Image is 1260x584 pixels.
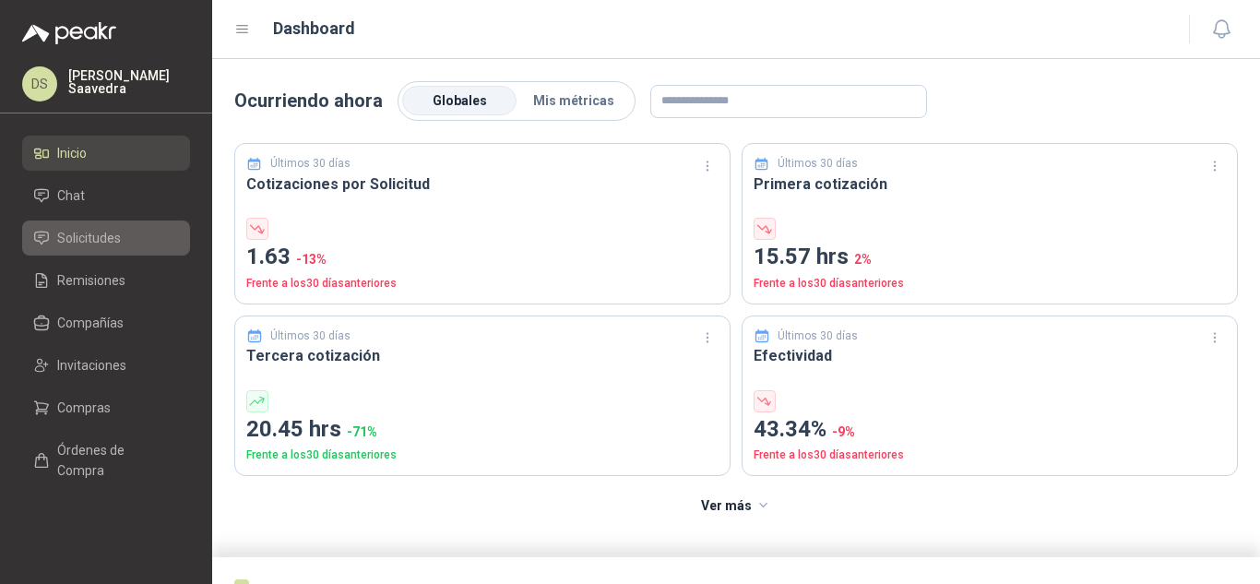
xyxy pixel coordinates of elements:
a: Órdenes de Compra [22,433,190,488]
span: Invitaciones [57,355,126,375]
span: Mis métricas [533,93,614,108]
span: Solicitudes [57,228,121,248]
h3: Cotizaciones por Solicitud [246,173,719,196]
span: Chat [57,185,85,206]
p: [PERSON_NAME] Saavedra [68,69,190,95]
p: 43.34% [754,412,1226,447]
p: 20.45 hrs [246,412,719,447]
p: Frente a los 30 días anteriores [246,275,719,292]
a: Remisiones [22,263,190,298]
a: Inicio [22,136,190,171]
a: Compras [22,390,190,425]
span: Globales [433,93,487,108]
p: Frente a los 30 días anteriores [754,447,1226,464]
span: Inicio [57,143,87,163]
p: Ocurriendo ahora [234,87,383,115]
span: -13 % [296,252,327,267]
div: DS [22,66,57,101]
button: Ver más [691,487,782,524]
span: Compañías [57,313,124,333]
span: -71 % [347,424,377,439]
span: Remisiones [57,270,125,291]
img: Logo peakr [22,22,116,44]
span: 2 % [854,252,872,267]
h1: Dashboard [273,16,355,42]
p: 1.63 [246,240,719,275]
h3: Primera cotización [754,173,1226,196]
span: Compras [57,398,111,418]
a: Invitaciones [22,348,190,383]
p: Últimos 30 días [778,328,858,345]
p: Frente a los 30 días anteriores [754,275,1226,292]
a: Compañías [22,305,190,340]
p: Últimos 30 días [270,328,351,345]
p: Últimos 30 días [778,155,858,173]
p: Últimos 30 días [270,155,351,173]
span: Órdenes de Compra [57,440,172,481]
span: -9 % [832,424,855,439]
a: Solicitudes [22,220,190,256]
h3: Efectividad [754,344,1226,367]
p: 15.57 hrs [754,240,1226,275]
p: Frente a los 30 días anteriores [246,447,719,464]
a: Chat [22,178,190,213]
h3: Tercera cotización [246,344,719,367]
